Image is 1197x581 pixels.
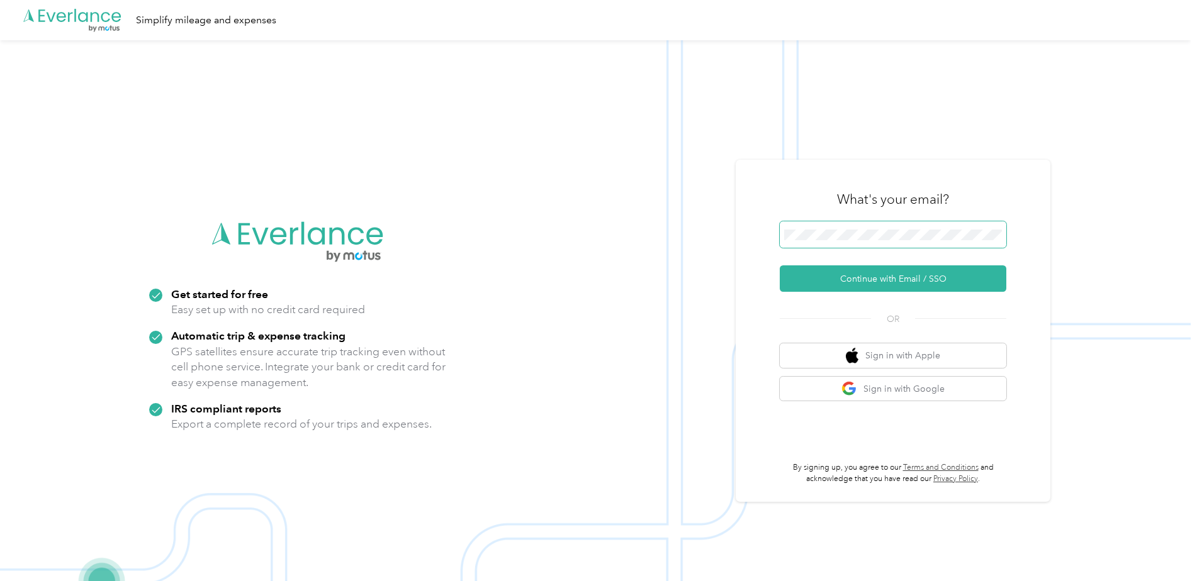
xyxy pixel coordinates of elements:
div: Simplify mileage and expenses [136,13,276,28]
p: Export a complete record of your trips and expenses. [171,416,432,432]
a: Terms and Conditions [903,463,979,472]
button: google logoSign in with Google [780,377,1006,401]
a: Privacy Policy [933,474,978,484]
p: GPS satellites ensure accurate trip tracking even without cell phone service. Integrate your bank... [171,344,446,390]
strong: Automatic trip & expense tracking [171,329,346,342]
button: Continue with Email / SSO [780,265,1006,292]
img: apple logo [846,348,858,363]
p: By signing up, you agree to our and acknowledge that you have read our . [780,462,1006,484]
strong: Get started for free [171,287,268,301]
img: google logo [841,381,857,397]
span: OR [871,313,915,326]
p: Easy set up with no credit card required [171,302,365,318]
strong: IRS compliant reports [171,402,281,415]
button: apple logoSign in with Apple [780,343,1006,368]
h3: What's your email? [837,191,949,208]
